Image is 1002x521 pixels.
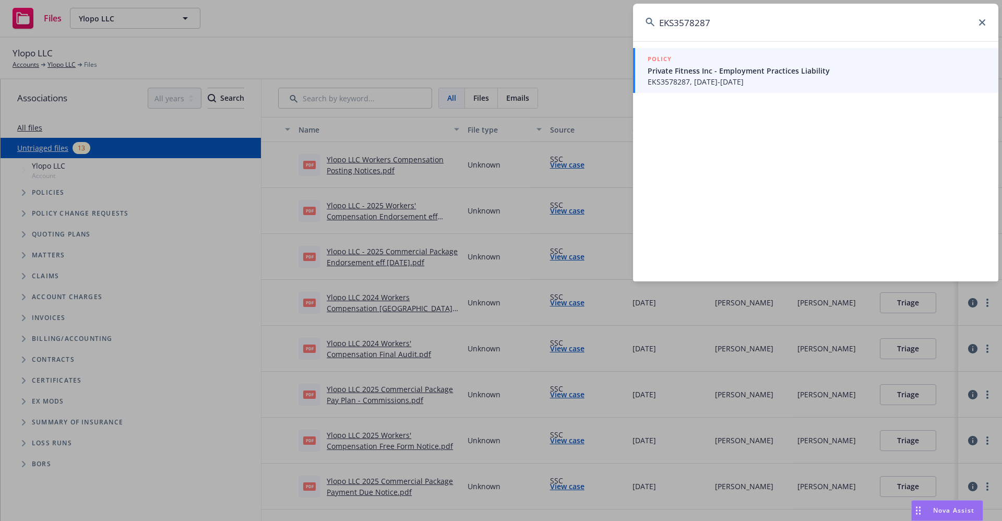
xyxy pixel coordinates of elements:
input: Search... [633,4,998,41]
h5: POLICY [648,54,672,64]
span: EKS3578287, [DATE]-[DATE] [648,76,986,87]
span: Nova Assist [933,506,974,515]
div: Drag to move [912,501,925,520]
span: Private Fitness Inc - Employment Practices Liability [648,65,986,76]
button: Nova Assist [911,500,983,521]
a: POLICYPrivate Fitness Inc - Employment Practices LiabilityEKS3578287, [DATE]-[DATE] [633,48,998,93]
